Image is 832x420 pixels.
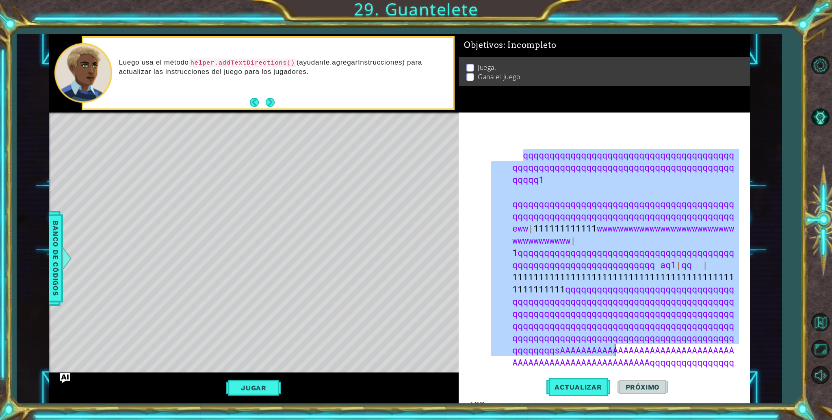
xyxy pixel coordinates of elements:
[119,58,447,76] p: Luego usa el método (ayudante.agregarInstrucciones) para actualizar las instrucciones del juego p...
[617,383,668,391] span: Próximo
[266,98,275,107] button: Next
[546,383,610,391] span: Actualizar
[60,373,70,383] button: Ask AI
[464,40,557,50] span: Objetivos
[460,382,487,394] div: 165
[478,63,496,72] p: Juega.
[503,40,556,50] span: : Incompleto
[546,372,610,402] button: Actualizar
[808,311,832,334] button: Volver al mapa
[250,98,266,107] button: Back
[808,53,832,77] button: Opciones de nivel
[808,338,832,361] button: Maximizar navegador
[478,72,520,81] p: Gana el juego
[189,58,297,67] code: helper.addTextDirections()
[808,310,832,336] a: Volver al mapa
[226,380,281,396] button: Jugar
[808,105,832,129] button: Pista IA
[460,394,487,406] div: 166
[49,216,62,300] span: Banco de códigos
[808,364,832,387] button: Sonido apagado
[617,372,668,402] button: Próximo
